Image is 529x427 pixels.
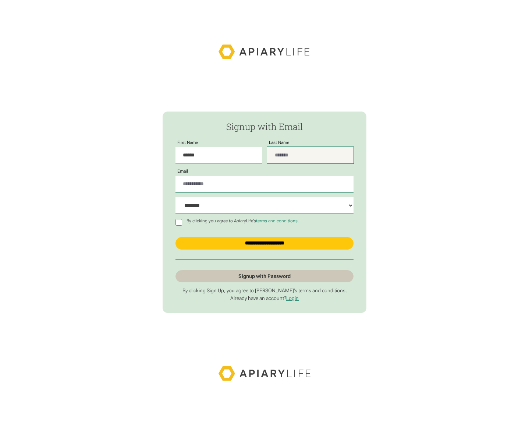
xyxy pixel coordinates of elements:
label: Last Name [267,140,291,145]
a: Signup with Password [175,270,354,282]
a: Login [286,295,299,301]
p: By clicking Sign Up, you agree to [PERSON_NAME]’s terms and conditions. [175,287,354,294]
a: terms and conditions [256,218,298,223]
p: By clicking you agree to ApiaryLife's . [185,219,301,223]
form: Passwordless Signup [163,112,366,313]
p: Already have an account? [175,295,354,301]
h2: Signup with Email [175,122,354,132]
label: Email [175,169,190,174]
label: First Name [175,140,200,145]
